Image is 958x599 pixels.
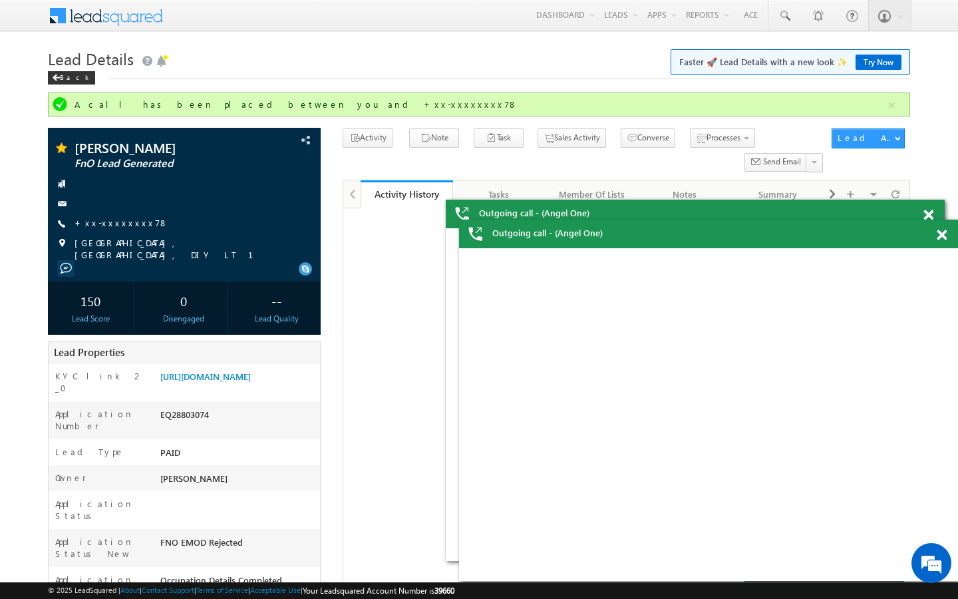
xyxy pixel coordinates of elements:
[48,71,95,85] div: Back
[464,186,534,202] div: Tasks
[196,586,248,594] a: Terms of Service
[538,128,606,148] button: Sales Activity
[639,180,732,208] a: Notes
[492,227,603,239] span: Outgoing call - (Angel One)
[120,586,140,594] a: About
[75,217,168,228] a: +xx-xxxxxxxx78
[453,180,546,208] a: Tasks
[474,128,524,148] button: Task
[838,132,894,144] div: Lead Actions
[157,536,320,554] div: FNO EMOD Rejected
[742,186,813,202] div: Summary
[690,128,755,148] button: Processes
[707,132,740,142] span: Processes
[621,128,675,148] button: Converse
[160,371,251,382] a: [URL][DOMAIN_NAME]
[371,188,444,200] div: Activity History
[75,237,295,261] span: [GEOGRAPHIC_DATA], [GEOGRAPHIC_DATA], DIY LT 1
[409,128,459,148] button: Note
[160,473,228,484] span: [PERSON_NAME]
[546,180,639,208] a: Member Of Lists
[51,288,130,313] div: 150
[75,141,243,154] span: [PERSON_NAME]
[303,586,454,596] span: Your Leadsquared Account Number is
[157,446,320,465] div: PAID
[55,408,147,432] label: Application Number
[55,536,147,560] label: Application Status New
[479,207,589,219] span: Outgoing call - (Angel One)
[55,498,147,522] label: Application Status
[48,48,134,69] span: Lead Details
[48,71,102,82] a: Back
[55,446,124,458] label: Lead Type
[763,156,801,168] span: Send Email
[856,55,901,70] a: Try Now
[250,586,301,594] a: Acceptable Use
[343,128,393,148] button: Activity
[732,180,825,208] a: Summary
[744,153,807,172] button: Send Email
[557,186,627,202] div: Member Of Lists
[434,586,454,596] span: 39660
[238,288,317,313] div: --
[361,180,454,208] a: Activity History
[48,584,454,597] span: © 2025 LeadSquared | | | | |
[649,186,720,202] div: Notes
[832,128,905,148] button: Lead Actions
[238,313,317,325] div: Lead Quality
[55,370,147,394] label: KYC link 2_0
[679,55,901,69] span: Faster 🚀 Lead Details with a new look ✨
[157,574,320,592] div: Occupation Details Completed
[54,345,124,359] span: Lead Properties
[144,313,224,325] div: Disengaged
[75,99,886,110] div: A call has been placed between you and +xx-xxxxxxxx78
[55,472,86,484] label: Owner
[142,586,194,594] a: Contact Support
[75,157,243,170] span: FnO Lead Generated
[157,408,320,427] div: EQ28803074
[144,288,224,313] div: 0
[51,313,130,325] div: Lead Score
